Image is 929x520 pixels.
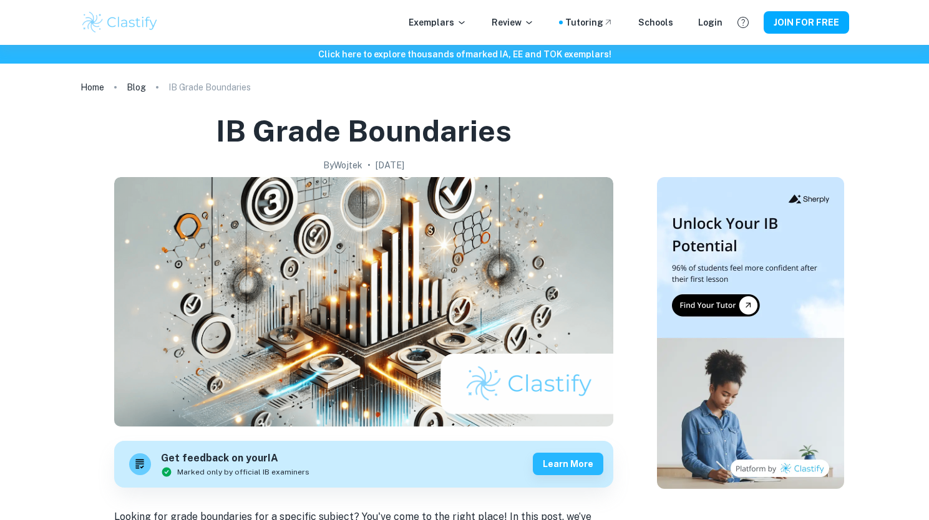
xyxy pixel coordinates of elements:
img: Thumbnail [657,177,844,489]
h6: Get feedback on your IA [161,451,309,466]
button: Learn more [533,453,603,475]
h2: By Wojtek [323,158,362,172]
img: Clastify logo [80,10,160,35]
a: Get feedback on yourIAMarked only by official IB examinersLearn more [114,441,613,488]
p: Exemplars [409,16,467,29]
p: • [367,158,371,172]
a: Blog [127,79,146,96]
p: Review [492,16,534,29]
a: Tutoring [565,16,613,29]
img: IB Grade Boundaries cover image [114,177,613,426]
a: Login [698,16,722,29]
h1: IB Grade Boundaries [216,111,512,151]
a: Home [80,79,104,96]
button: Help and Feedback [732,12,754,33]
p: IB Grade Boundaries [168,80,251,94]
span: Marked only by official IB examiners [177,466,309,478]
a: Schools [638,16,673,29]
h2: [DATE] [376,158,404,172]
h6: Click here to explore thousands of marked IA, EE and TOK exemplars ! [2,47,927,61]
button: JOIN FOR FREE [764,11,849,34]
